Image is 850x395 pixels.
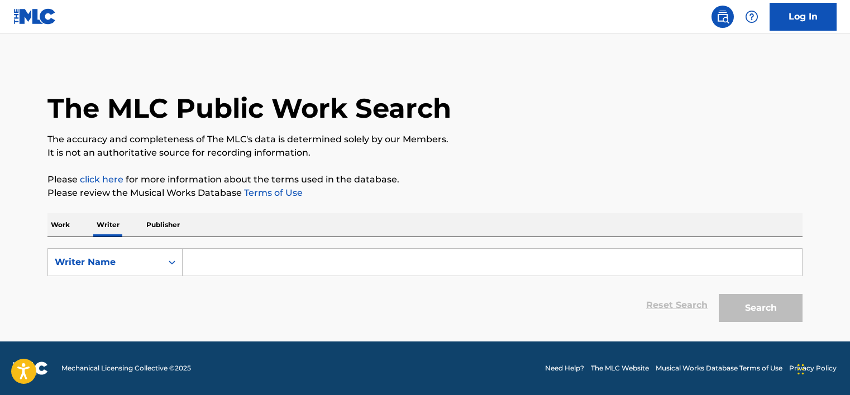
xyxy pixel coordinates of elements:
img: help [745,10,758,23]
iframe: Chat Widget [794,341,850,395]
a: click here [80,174,123,185]
p: Please review the Musical Works Database [47,186,803,200]
a: Terms of Use [242,187,303,198]
form: Search Form [47,248,803,327]
p: Work [47,213,73,237]
a: Need Help? [545,363,584,373]
div: Help [741,6,763,28]
p: Publisher [143,213,183,237]
img: logo [13,362,48,375]
img: search [716,10,729,23]
a: Privacy Policy [789,363,837,373]
a: The MLC Website [591,363,649,373]
p: Please for more information about the terms used in the database. [47,173,803,186]
a: Log In [770,3,837,31]
div: Drag [798,353,804,386]
p: It is not an authoritative source for recording information. [47,146,803,160]
span: Mechanical Licensing Collective © 2025 [61,363,191,373]
h1: The MLC Public Work Search [47,91,451,125]
a: Public Search [711,6,734,28]
p: Writer [93,213,123,237]
a: Musical Works Database Terms of Use [656,363,782,373]
img: MLC Logo [13,8,56,25]
p: The accuracy and completeness of The MLC's data is determined solely by our Members. [47,133,803,146]
div: Writer Name [55,256,155,269]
